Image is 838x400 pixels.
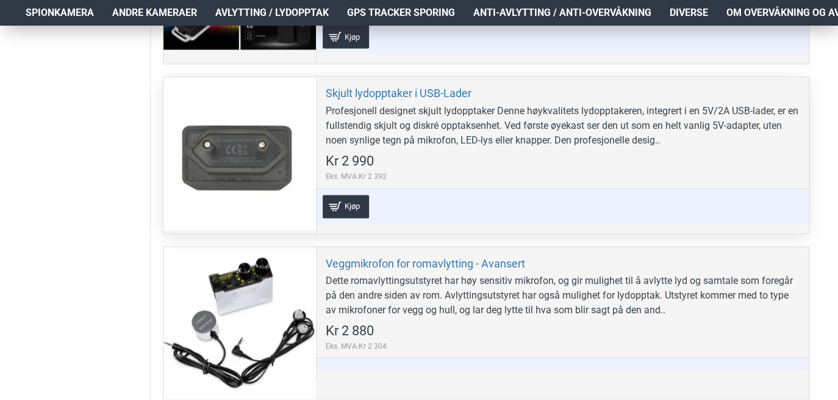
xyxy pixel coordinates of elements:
[326,340,387,351] span: Eks. MVA:Kr 2 304
[326,171,387,182] span: Eks. MVA:Kr 2 392
[26,5,94,20] span: Spionkamera
[326,256,525,270] a: Veggmikrofon for romavlytting - Avansert
[163,247,316,399] a: Veggmikrofon for romavlytting - Avansert Veggmikrofon for romavlytting - Avansert
[342,33,363,41] span: Kjøp
[347,5,455,20] span: GPS Tracker Sporing
[326,86,471,100] a: Skjult lydopptaker i USB-Lader
[342,202,363,210] span: Kjøp
[215,5,329,20] span: Avlytting / Lydopptak
[326,324,374,337] span: Kr 2 880
[326,273,800,317] div: Dette romavlyttingsutstyret har høy sensitiv mikrofon, og gir mulighet til å avlytte lyd og samta...
[670,5,708,20] span: Diverse
[326,155,374,168] span: Kr 2 990
[112,5,197,20] span: Andre kameraer
[326,104,800,148] div: Profesjonell designet skjult lydopptaker Denne høykvalitets lydopptakeren, integrert i en 5V/2A U...
[473,5,651,20] span: Anti-avlytting / Anti-overvåkning
[163,77,316,230] a: Skjult lydopptaker i USB-Lader Skjult lydopptaker i USB-Lader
